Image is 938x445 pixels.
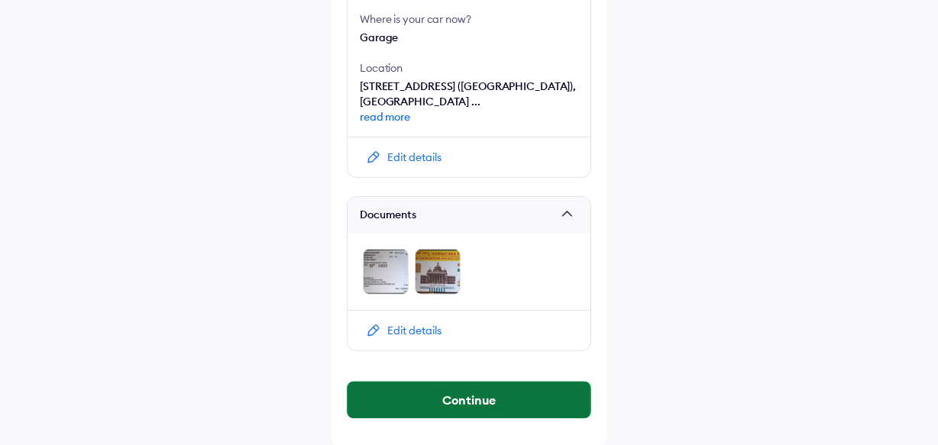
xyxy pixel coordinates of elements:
button: Continue [348,382,590,418]
div: Edit details [387,150,442,165]
div: Where is your car now? [360,11,578,27]
img: DL [363,249,409,295]
div: Location [360,60,578,76]
span: [STREET_ADDRESS] ([GEOGRAPHIC_DATA]), [GEOGRAPHIC_DATA] ... [360,79,578,124]
span: read more [360,109,578,124]
div: Garage [360,30,578,45]
img: DL [415,249,461,295]
div: Edit details [387,323,442,338]
span: Documents [360,208,555,223]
